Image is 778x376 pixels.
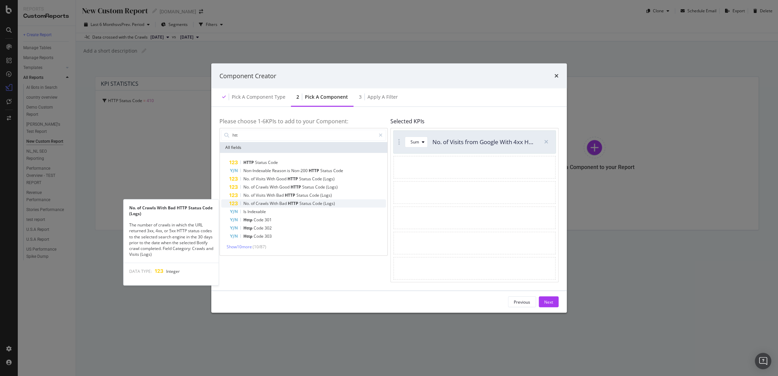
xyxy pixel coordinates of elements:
[243,233,254,239] span: Http
[256,184,270,190] span: Crawls
[320,167,333,173] span: Status
[129,268,151,274] span: DATA TYPE:
[256,176,267,181] span: Visits
[544,299,553,305] div: Next
[312,176,323,181] span: Code
[254,217,265,222] span: Code
[312,200,323,206] span: Code
[287,176,299,181] span: HTTP
[508,296,536,307] button: Previous
[265,217,272,222] span: 301
[309,192,320,198] span: Code
[755,353,771,369] div: Open Intercom Messenger
[299,200,312,206] span: Status
[296,192,309,198] span: Status
[302,184,315,190] span: Status
[256,200,270,206] span: Crawls
[279,200,288,206] span: Bad
[243,167,272,173] span: Non-Indexable
[309,167,320,173] span: HTTP
[243,200,251,206] span: No.
[270,200,279,206] span: With
[276,176,287,181] span: Good
[268,159,278,165] span: Code
[256,192,267,198] span: Visits
[390,119,559,125] h4: Selected KPIs
[432,138,589,145] span: No. of Visits from Google With 4xx HTTP Status Code (Logs)
[255,159,268,165] span: Status
[219,71,276,80] div: Component Creator
[367,94,398,100] div: Apply a Filter
[251,192,256,198] span: of
[333,167,343,173] span: Code
[247,208,266,214] span: Indexable
[411,140,419,144] div: Sum
[539,296,559,307] button: Next
[285,192,296,198] span: HTTP
[251,200,256,206] span: of
[254,225,265,231] span: Code
[243,192,251,198] span: No.
[123,205,218,217] div: No. of Crawls With Bad HTTP Status Code (Logs)
[320,192,332,198] span: (Logs)
[270,184,279,190] span: With
[265,233,272,239] span: 303
[251,176,256,181] span: of
[243,225,254,231] span: Http
[232,130,376,140] input: Search by field name
[291,184,302,190] span: HTTP
[251,184,256,190] span: of
[243,217,254,222] span: Http
[305,94,348,100] div: Pick a Component
[279,184,291,190] span: Good
[291,167,309,173] span: Non-200
[166,268,179,274] span: Integer
[287,167,291,173] span: is
[296,94,299,100] div: 2
[211,63,567,313] div: modal
[315,184,326,190] span: Code
[232,94,285,100] div: Pick a Component type
[243,208,247,214] span: Is
[220,142,387,153] div: All fields
[243,184,251,190] span: No.
[272,167,287,173] span: Reason
[323,200,335,206] span: (Logs)
[267,192,276,198] span: With
[299,176,312,181] span: Status
[254,233,265,239] span: Code
[253,243,266,249] span: ( 10 / 87 )
[288,200,299,206] span: HTTP
[243,176,251,181] span: No.
[554,71,559,80] div: times
[267,176,276,181] span: With
[405,136,428,147] button: Sum
[243,159,255,165] span: HTTP
[265,225,272,231] span: 302
[219,119,388,125] h4: Please choose 1- 6 KPIs to add to your Component:
[514,299,530,305] div: Previous
[276,192,285,198] span: Bad
[326,184,338,190] span: (Logs)
[123,222,218,257] div: The number of crawls in which the URL returned 3xx, 4xx, or 5xx HTTP status codes to the selected...
[359,94,362,100] div: 3
[323,176,335,181] span: (Logs)
[227,243,252,249] span: Show 10 more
